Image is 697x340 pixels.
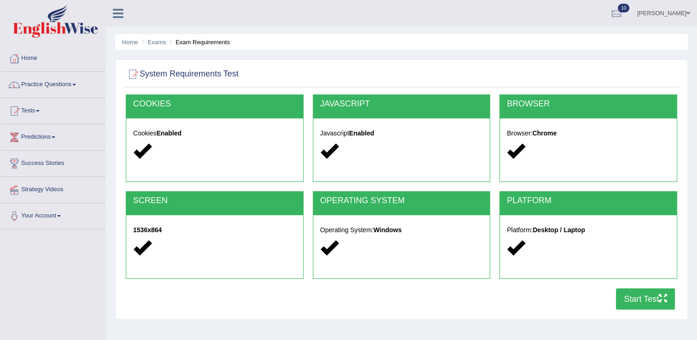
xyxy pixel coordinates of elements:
a: Strategy Videos [0,177,105,200]
strong: Windows [374,226,402,234]
h5: Cookies [133,130,296,137]
strong: Desktop / Laptop [533,226,585,234]
a: Success Stories [0,151,105,174]
a: Your Account [0,203,105,226]
h2: OPERATING SYSTEM [320,196,483,205]
a: Home [0,46,105,69]
strong: Chrome [533,129,557,137]
h2: BROWSER [507,100,670,109]
a: Predictions [0,124,105,147]
button: Start Test [616,288,675,310]
strong: Enabled [349,129,374,137]
a: Home [122,39,138,46]
h5: Operating System: [320,227,483,234]
h2: COOKIES [133,100,296,109]
a: Tests [0,98,105,121]
h2: JAVASCRIPT [320,100,483,109]
strong: Enabled [157,129,182,137]
h2: SCREEN [133,196,296,205]
li: Exam Requirements [168,38,230,47]
strong: 1536x864 [133,226,162,234]
h5: Browser: [507,130,670,137]
span: 10 [618,4,629,12]
h2: PLATFORM [507,196,670,205]
a: Practice Questions [0,72,105,95]
h5: Platform: [507,227,670,234]
a: Exams [148,39,166,46]
h5: Javascript [320,130,483,137]
h2: System Requirements Test [126,67,239,81]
